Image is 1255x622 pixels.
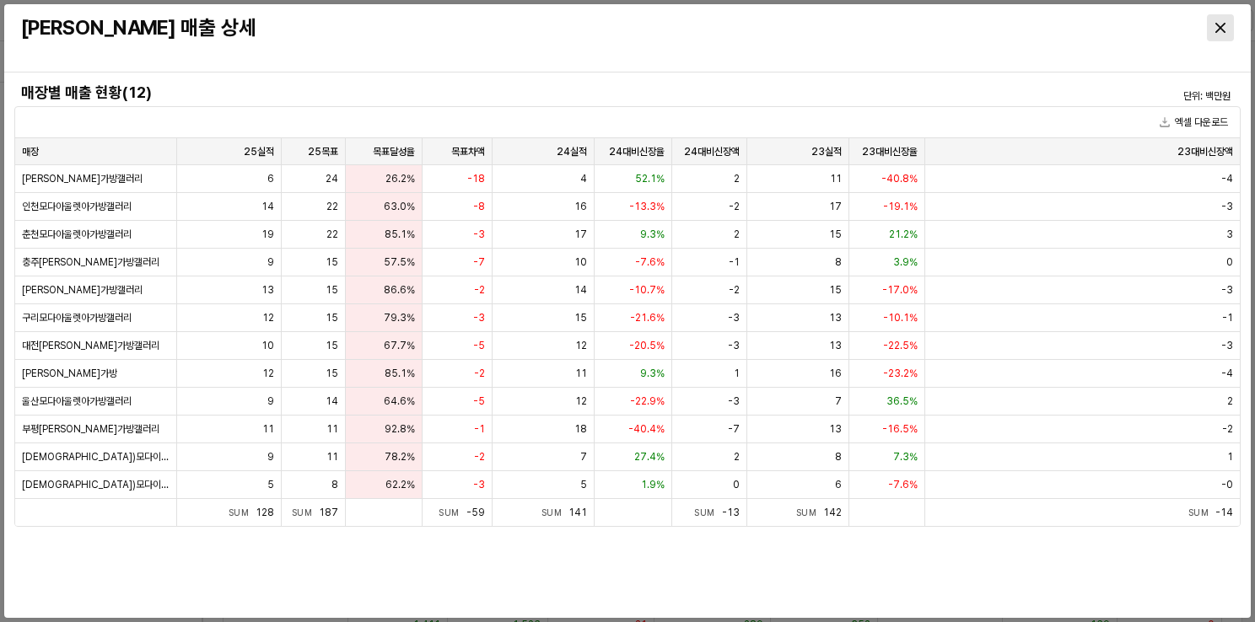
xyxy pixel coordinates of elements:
span: -2 [1222,422,1233,436]
span: 9.3% [640,228,665,241]
span: 23실적 [811,144,842,158]
span: 21.2% [889,228,918,241]
span: 17 [574,228,587,241]
span: 15 [326,311,338,324]
span: -22.9% [630,394,665,408]
span: 8 [835,255,842,269]
span: -13 [722,507,740,518]
span: 12 [262,367,274,380]
span: -5 [473,339,485,352]
span: -0 [1221,478,1233,491]
span: 24실적 [557,144,587,158]
span: 구리모다아울렛아가방갤러리 [22,311,132,324]
span: 춘천모다아울렛아가방갤러리 [22,228,132,241]
span: 7.3% [893,450,918,464]
span: 울산모다아울렛아가방갤러리 [22,394,132,408]
span: -40.4% [628,422,665,436]
span: 19 [261,228,274,241]
span: 11 [830,172,842,185]
span: 15 [326,283,338,297]
span: 36.5% [886,394,918,408]
span: [PERSON_NAME]가방갤러리 [22,283,143,297]
span: -3 [728,394,740,408]
span: 24대비신장율 [609,144,665,158]
span: 23대비신장액 [1177,144,1233,158]
span: 92.8% [385,422,415,436]
span: 충주[PERSON_NAME]가방갤러리 [22,255,159,269]
span: 7 [835,394,842,408]
span: 52.1% [635,172,665,185]
span: 2 [734,228,740,241]
span: -13.3% [629,200,665,213]
span: 63.0% [384,200,415,213]
span: -10.1% [883,311,918,324]
span: 9.3% [640,367,665,380]
span: 22 [326,200,338,213]
span: Sum [541,507,569,517]
span: 11 [262,422,274,436]
span: -2 [729,200,740,213]
span: -8 [473,200,485,213]
span: 11 [326,450,338,464]
span: -2 [729,283,740,297]
span: 6 [267,172,274,185]
span: 85.1% [385,228,415,241]
span: -3 [473,478,485,491]
span: 85.1% [385,367,415,380]
span: -3 [473,228,485,241]
span: 목표달성율 [373,144,415,158]
span: 23대비신장율 [862,144,918,158]
span: 67.7% [384,339,415,352]
span: 1 [1227,450,1233,464]
span: -10.7% [629,283,665,297]
span: 12 [575,339,587,352]
span: -21.6% [630,311,665,324]
span: -2 [474,283,485,297]
span: [PERSON_NAME]가방 [22,367,117,380]
span: 62.2% [385,478,415,491]
span: 141 [568,507,587,518]
span: 22 [326,228,338,241]
span: -3 [1221,283,1233,297]
span: 8 [331,478,338,491]
span: Sum [796,507,824,517]
span: 25실적 [244,144,274,158]
span: -18 [467,172,485,185]
span: -17.0% [882,283,918,297]
span: 7 [580,450,587,464]
span: 1 [734,367,740,380]
span: 24대비신장액 [684,144,740,158]
span: Sum [694,507,722,517]
span: 78.2% [385,450,415,464]
span: 18 [574,422,587,436]
span: 0 [1226,255,1233,269]
span: 3.9% [893,255,918,269]
button: Close [1207,14,1234,41]
span: 목표차액 [451,144,485,158]
span: -3 [1221,200,1233,213]
span: 2 [1227,394,1233,408]
span: 187 [319,507,338,518]
span: 13 [829,339,842,352]
span: Sum [292,507,320,517]
span: -59 [466,507,485,518]
span: -7.6% [635,255,665,269]
span: -19.1% [883,200,918,213]
span: 인천모다아울렛아가방갤러리 [22,200,132,213]
span: -22.5% [883,339,918,352]
h3: [PERSON_NAME] 매출 상세 [21,16,928,40]
span: 2 [734,172,740,185]
span: 57.5% [384,255,415,269]
span: -3 [1221,339,1233,352]
span: -3 [728,311,740,324]
span: Sum [1188,507,1216,517]
span: 10 [574,255,587,269]
span: -2 [474,367,485,380]
span: 12 [575,394,587,408]
span: Sum [229,507,256,517]
span: 5 [580,478,587,491]
span: 6 [835,478,842,491]
span: [PERSON_NAME]가방갤러리 [22,172,143,185]
span: 15 [574,311,587,324]
span: 1.9% [641,478,665,491]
